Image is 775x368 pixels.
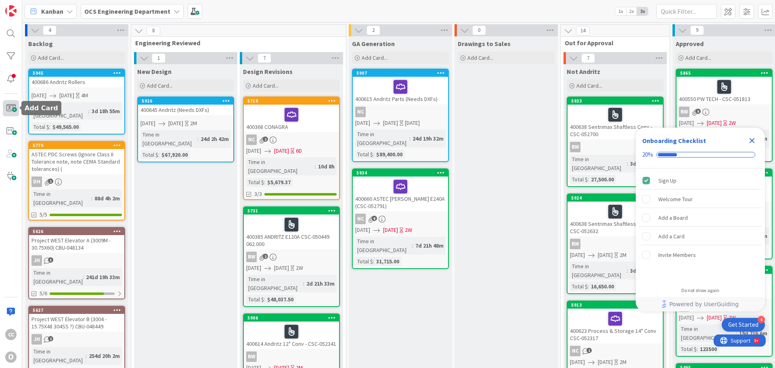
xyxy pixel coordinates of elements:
[628,159,660,168] div: 3d 18h 53m
[140,130,197,148] div: Time in [GEOGRAPHIC_DATA]
[246,158,315,175] div: Time in [GEOGRAPHIC_DATA]
[615,7,626,15] span: 1x
[698,345,719,353] div: 123500
[374,257,401,266] div: 31,715.00
[405,119,420,127] div: [DATE]
[31,122,49,131] div: Total $
[639,209,762,227] div: Add a Board is incomplete.
[736,329,737,338] span: :
[84,7,170,15] b: OCS Engineering Department
[31,347,86,365] div: Time in [GEOGRAPHIC_DATA]
[372,216,377,221] span: 6
[303,279,304,288] span: :
[589,282,616,291] div: 16,650.00
[586,348,592,353] span: 1
[728,321,758,329] div: Get Started
[29,69,124,77] div: 5945
[707,119,722,127] span: [DATE]
[568,202,663,236] div: 400638 Sentrimax Shaftless Conv - CSC-052632
[29,228,124,235] div: 5626
[352,40,395,48] span: GA Generation
[92,194,122,203] div: 88d 4h 2m
[29,77,124,87] div: 400686 Andritz Rollers
[247,315,339,321] div: 5906
[568,97,663,139] div: 5933400638 Sentrimax Shaftless Conv - CSC-052700
[588,282,589,291] span: :
[263,137,268,142] span: 2
[570,251,585,259] span: [DATE]
[199,135,231,143] div: 24d 2h 42m
[568,346,663,356] div: NC
[274,147,289,155] span: [DATE]
[690,25,704,35] span: 9
[48,336,53,341] span: 2
[568,301,663,309] div: 5913
[49,122,50,131] span: :
[246,178,264,187] div: Total $
[244,97,339,132] div: 5719400368 CONAGRA
[685,54,711,61] span: Add Card...
[25,104,58,112] h5: Add Card
[658,213,688,223] div: Add a Board
[243,67,293,76] span: Design Revisions
[265,178,293,187] div: $5,679.37
[91,194,92,203] span: :
[5,5,17,17] img: Visit kanbanzone.com
[142,98,233,104] div: 5926
[383,119,398,127] span: [DATE]
[353,214,448,224] div: NC
[570,175,588,184] div: Total $
[29,69,124,87] div: 5945400686 Andritz Rollers
[138,97,233,105] div: 5926
[677,77,772,104] div: 400550 PW TECH - CSC-051813
[412,241,413,250] span: :
[570,262,627,280] div: Time in [GEOGRAPHIC_DATA]
[581,53,595,63] span: 7
[246,252,257,262] div: BW
[33,70,124,76] div: 5945
[576,26,590,36] span: 14
[29,307,124,332] div: 5627Project WEST Elevator B (3004 - 15.75X48 304SS ?) CBU-048449
[17,1,37,11] span: Support
[355,130,409,147] div: Time in [GEOGRAPHIC_DATA]
[33,143,124,148] div: 5779
[658,250,696,260] div: Invite Members
[355,237,412,254] div: Time in [GEOGRAPHIC_DATA]
[244,105,339,132] div: 400368 CONAGRA
[568,194,663,202] div: 5924
[140,119,155,128] span: [DATE]
[758,316,765,323] div: 4
[568,301,663,343] div: 5913400623 Process & Storage 14" Conv CSC-052317
[29,177,124,187] div: DH
[472,25,486,35] span: 0
[247,98,339,104] div: 5719
[571,195,663,201] div: 5924
[568,97,663,105] div: 5933
[362,54,387,61] span: Add Card...
[639,190,762,208] div: Welcome Tour is incomplete.
[356,170,448,176] div: 5934
[746,134,758,147] div: Close Checklist
[374,150,404,159] div: $89,400.00
[40,210,47,219] span: 5/5
[296,264,303,272] div: 2W
[158,150,159,159] span: :
[588,175,589,184] span: :
[383,226,398,234] span: [DATE]
[253,82,279,89] span: Add Card...
[639,246,762,264] div: Invite Members is incomplete.
[246,135,257,145] div: NC
[677,69,772,104] div: 5865400550 PW TECH - CSC-051813
[627,266,628,275] span: :
[729,119,736,127] div: 2W
[620,358,626,366] div: 2M
[598,251,613,259] span: [DATE]
[29,255,124,266] div: JH
[40,289,47,298] span: 5/6
[33,307,124,313] div: 5627
[695,109,701,114] span: 5
[679,345,697,353] div: Total $
[570,346,580,356] div: NC
[570,239,580,249] div: BW
[244,351,339,362] div: BW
